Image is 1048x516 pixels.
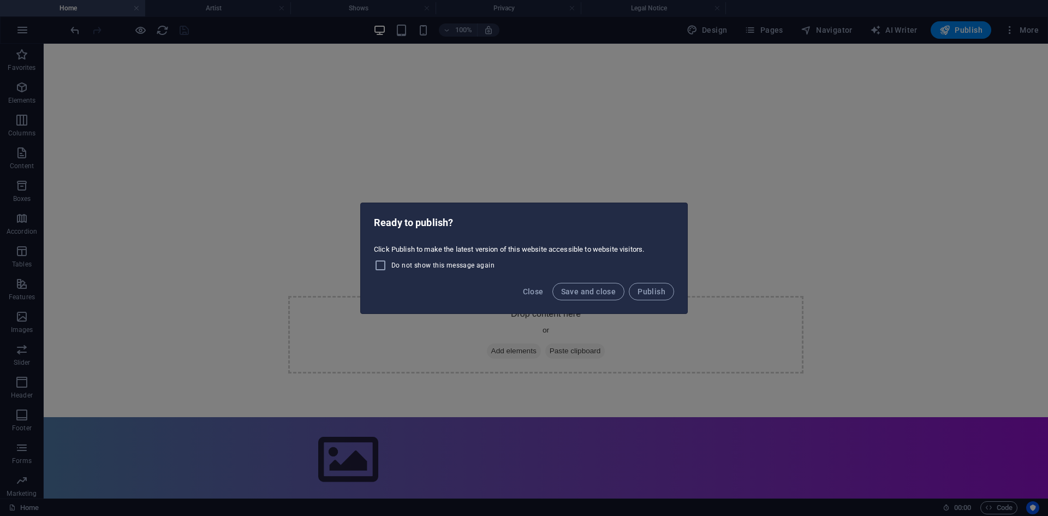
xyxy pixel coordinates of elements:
[361,240,687,276] div: Click Publish to make the latest version of this website accessible to website visitors.
[374,216,674,229] h2: Ready to publish?
[443,300,497,315] span: Add elements
[638,287,665,296] span: Publish
[561,287,616,296] span: Save and close
[502,300,562,315] span: Paste clipboard
[519,283,548,300] button: Close
[523,287,544,296] span: Close
[391,261,495,270] span: Do not show this message again
[552,283,625,300] button: Save and close
[245,252,760,330] div: Drop content here
[629,283,674,300] button: Publish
